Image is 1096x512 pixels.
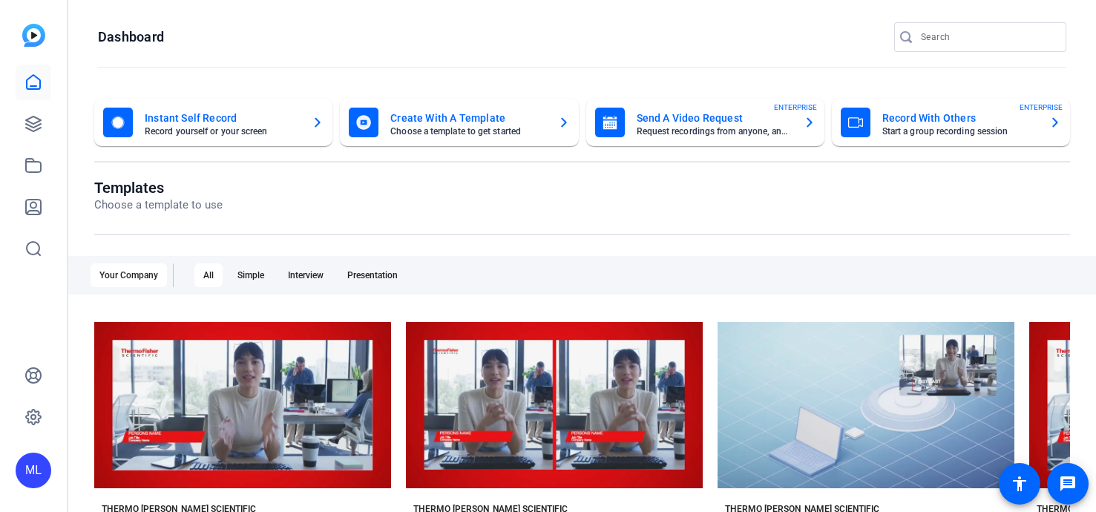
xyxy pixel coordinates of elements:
[94,197,223,214] p: Choose a template to use
[774,102,817,113] span: ENTERPRISE
[832,99,1070,146] button: Record With OthersStart a group recording sessionENTERPRISE
[1020,102,1063,113] span: ENTERPRISE
[882,127,1037,136] mat-card-subtitle: Start a group recording session
[882,109,1037,127] mat-card-title: Record With Others
[1059,475,1077,493] mat-icon: message
[91,263,167,287] div: Your Company
[194,263,223,287] div: All
[16,453,51,488] div: ML
[637,109,792,127] mat-card-title: Send A Video Request
[98,28,164,46] h1: Dashboard
[338,263,407,287] div: Presentation
[390,127,545,136] mat-card-subtitle: Choose a template to get started
[637,127,792,136] mat-card-subtitle: Request recordings from anyone, anywhere
[921,28,1054,46] input: Search
[94,179,223,197] h1: Templates
[145,109,300,127] mat-card-title: Instant Self Record
[229,263,273,287] div: Simple
[586,99,824,146] button: Send A Video RequestRequest recordings from anyone, anywhereENTERPRISE
[22,24,45,47] img: blue-gradient.svg
[279,263,332,287] div: Interview
[145,127,300,136] mat-card-subtitle: Record yourself or your screen
[1011,475,1028,493] mat-icon: accessibility
[340,99,578,146] button: Create With A TemplateChoose a template to get started
[94,99,332,146] button: Instant Self RecordRecord yourself or your screen
[390,109,545,127] mat-card-title: Create With A Template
